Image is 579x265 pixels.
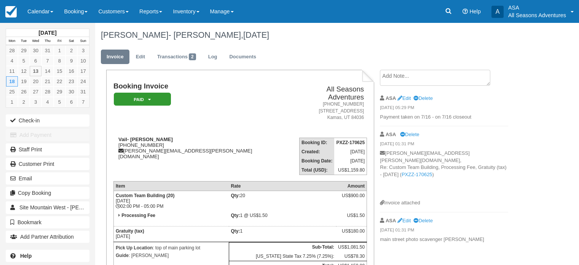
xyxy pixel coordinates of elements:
p: : [PERSON_NAME] [116,252,227,259]
a: 3 [77,45,89,56]
a: 31 [41,45,53,56]
a: 23 [65,76,77,87]
span: 2 [189,53,196,60]
a: 24 [77,76,89,87]
address: [PHONE_NUMBER] [STREET_ADDRESS] Kamas, UT 84036 [290,101,364,120]
a: Log [203,50,223,64]
strong: Pick Up Location [116,245,153,251]
div: A [491,6,504,18]
strong: [DATE] [38,30,56,36]
b: Help [20,253,32,259]
a: 4 [41,97,53,107]
a: 30 [65,87,77,97]
td: [DATE] [113,226,229,242]
strong: PXZZ-170625 [336,140,365,145]
a: Transactions2 [152,50,202,64]
strong: Qty [231,228,240,234]
a: Documents [223,50,262,64]
td: US$1,081.50 [336,242,367,252]
a: Delete [400,132,419,137]
a: Site Mountain West - [PERSON_NAME] [6,201,89,214]
h2: All Seasons Adventures [290,85,364,101]
th: Amount [336,181,367,191]
th: Tue [18,37,30,45]
img: checkfront-main-nav-mini-logo.png [5,6,17,18]
a: PXZZ-170625 [402,172,432,177]
a: 1 [6,97,18,107]
button: Add Payment [6,129,89,141]
p: Payment taken on 7/16 - on 7/16 closeout [380,114,508,121]
em: [DATE] 01:31 PM [380,227,508,235]
div: US$1.50 [338,213,365,224]
td: 1 @ US$1.50 [229,211,336,226]
th: Total (USD): [300,165,335,175]
a: 7 [77,97,89,107]
a: 29 [18,45,30,56]
a: 2 [65,45,77,56]
a: Edit [397,95,411,101]
p: ASA [508,4,566,11]
a: Invoice [101,50,129,64]
a: Edit [130,50,151,64]
a: 11 [6,66,18,76]
button: Bookmark [6,216,89,228]
strong: Qty [231,213,240,218]
p: main street photo scavenger [PERSON_NAME] [380,236,508,243]
button: Email [6,172,89,185]
a: Customer Print [6,158,89,170]
th: Sat [65,37,77,45]
em: [DATE] 05:29 PM [380,104,508,113]
a: 26 [18,87,30,97]
i: Help [463,9,468,14]
a: 27 [30,87,41,97]
a: Delete [413,218,432,223]
strong: Vail- [PERSON_NAME] [118,137,173,142]
th: Sub-Total: [229,242,336,252]
strong: Gratuity (tax) [116,228,144,234]
th: Booking ID: [300,138,335,147]
a: 21 [41,76,53,87]
a: 28 [6,45,18,56]
th: Booking Date: [300,156,335,165]
a: 17 [77,66,89,76]
h1: [PERSON_NAME]- [PERSON_NAME], [101,31,524,40]
a: 25 [6,87,18,97]
td: [DATE] [334,147,367,156]
a: 3 [30,97,41,107]
strong: Guide [116,253,129,258]
div: US$900.00 [338,193,365,204]
a: 9 [65,56,77,66]
th: Fri [54,37,65,45]
th: Rate [229,181,336,191]
a: 4 [6,56,18,66]
th: Item [113,181,229,191]
strong: ASA [386,132,396,137]
strong: Custom Team Building (20) [116,193,174,198]
a: 10 [77,56,89,66]
a: Paid [113,92,168,106]
strong: Processing Fee [121,213,155,218]
a: 15 [54,66,65,76]
a: 22 [54,76,65,87]
a: 5 [18,56,30,66]
a: Delete [413,95,432,101]
a: 30 [30,45,41,56]
strong: Qty [231,193,240,198]
a: Edit [397,218,411,223]
em: [DATE] 01:31 PM [380,141,508,149]
div: US$180.00 [338,228,365,240]
a: Help [6,250,89,262]
a: 14 [41,66,53,76]
strong: ASA [386,218,396,223]
a: 18 [6,76,18,87]
th: Thu [41,37,53,45]
td: [US_STATE] State Tax 7.25% (7.25%): [229,252,336,261]
span: [DATE] [243,30,269,40]
a: 2 [18,97,30,107]
th: Sun [77,37,89,45]
a: 16 [65,66,77,76]
a: 1 [54,45,65,56]
div: [PHONE_NUMBER] [PERSON_NAME][EMAIL_ADDRESS][PERSON_NAME][DOMAIN_NAME] [113,137,287,159]
td: US$1,159.80 [334,165,367,175]
a: 6 [30,56,41,66]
